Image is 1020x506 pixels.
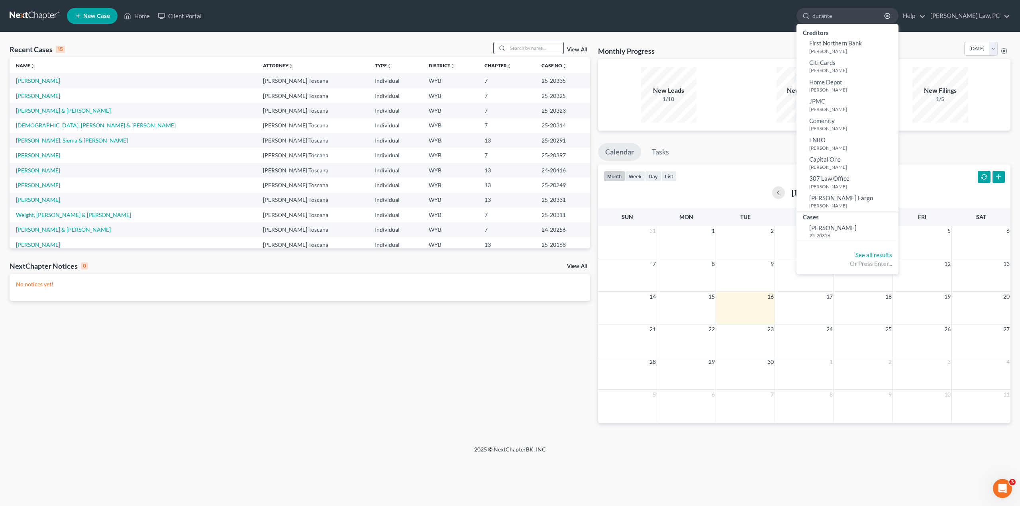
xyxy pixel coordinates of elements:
td: WYB [422,103,478,118]
span: Sat [976,213,986,220]
span: [PERSON_NAME] Fargo [809,194,873,201]
a: [PERSON_NAME]25-20356 [796,222,898,241]
a: JPMC[PERSON_NAME] [796,95,898,115]
td: [PERSON_NAME] Toscana [257,118,369,133]
span: 19 [943,292,951,301]
a: View All [567,264,587,269]
td: WYB [422,133,478,148]
td: 24-20416 [535,163,590,178]
td: [PERSON_NAME] Toscana [257,223,369,237]
span: 29 [708,357,716,367]
td: Individual [369,88,422,103]
i: unfold_more [562,64,567,68]
td: [PERSON_NAME] Toscana [257,103,369,118]
a: Help [899,9,926,23]
small: [PERSON_NAME] [809,202,896,209]
td: [PERSON_NAME] Toscana [257,178,369,192]
small: [PERSON_NAME] [809,48,896,55]
span: First Northern Bank [809,39,862,47]
i: unfold_more [450,64,455,68]
a: View All [567,47,587,53]
td: 25-20397 [535,148,590,162]
h2: [DATE] [791,188,818,197]
td: [PERSON_NAME] Toscana [257,73,369,88]
a: [PERSON_NAME] & [PERSON_NAME] [16,226,111,233]
div: 1/10 [641,95,696,103]
span: 9 [770,259,775,269]
div: Or Press Enter... [803,260,892,268]
h3: Monthly Progress [598,46,655,56]
a: Home [120,9,154,23]
a: Nameunfold_more [16,63,35,68]
span: 12 [943,259,951,269]
span: 17 [826,292,834,301]
a: Weight, [PERSON_NAME] & [PERSON_NAME] [16,211,131,218]
td: 13 [478,163,535,178]
td: 7 [478,148,535,162]
a: Districtunfold_more [429,63,455,68]
a: Citi Cards[PERSON_NAME] [796,57,898,76]
td: [PERSON_NAME] Toscana [257,148,369,162]
span: FNBO [809,136,826,143]
i: unfold_more [288,64,293,68]
td: [PERSON_NAME] Toscana [257,88,369,103]
td: Individual [369,148,422,162]
td: 7 [478,73,535,88]
span: 307 Law Office [809,175,849,182]
td: 7 [478,103,535,118]
small: [PERSON_NAME] [809,183,896,190]
div: Creditors [796,27,898,37]
div: Recent Cases [10,45,65,54]
td: Individual [369,163,422,178]
span: 13 [1002,259,1010,269]
td: Individual [369,223,422,237]
td: Individual [369,193,422,207]
a: [PERSON_NAME] Fargo[PERSON_NAME] [796,192,898,211]
a: [PERSON_NAME] Law, PC [926,9,1010,23]
span: Home Depot [809,78,842,86]
a: [PERSON_NAME] [16,92,60,99]
td: [PERSON_NAME] Toscana [257,163,369,178]
a: [PERSON_NAME] [16,77,60,84]
span: Mon [679,213,693,220]
span: 3 [1009,479,1016,485]
span: 21 [649,324,657,334]
a: [PERSON_NAME] & [PERSON_NAME] [16,107,111,114]
small: [PERSON_NAME] [809,164,896,170]
span: 9 [888,390,892,399]
a: Chapterunfold_more [484,63,512,68]
input: Search by name... [812,8,885,23]
span: 14 [649,292,657,301]
td: WYB [422,207,478,222]
a: [PERSON_NAME] [16,241,60,248]
td: WYB [422,148,478,162]
span: 11 [1002,390,1010,399]
td: 7 [478,118,535,133]
div: 0 [81,262,88,270]
span: 8 [829,390,834,399]
td: 25-20249 [535,178,590,192]
span: Comenity [809,117,835,124]
small: [PERSON_NAME] [809,67,896,74]
div: New Clients [777,86,832,95]
a: [PERSON_NAME] [16,152,60,158]
td: WYB [422,223,478,237]
div: Cases [796,211,898,221]
a: [PERSON_NAME] [16,196,60,203]
a: Typeunfold_more [375,63,392,68]
td: 25-20314 [535,118,590,133]
span: 2 [770,226,775,236]
span: 20 [1002,292,1010,301]
td: 13 [478,178,535,192]
span: 24 [826,324,834,334]
span: Capital One [809,156,841,163]
td: WYB [422,73,478,88]
small: [PERSON_NAME] [809,86,896,93]
td: Individual [369,178,422,192]
span: 28 [649,357,657,367]
span: 5 [947,226,951,236]
button: week [625,171,645,182]
a: [PERSON_NAME] [16,182,60,188]
span: 25 [885,324,892,334]
td: 13 [478,193,535,207]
